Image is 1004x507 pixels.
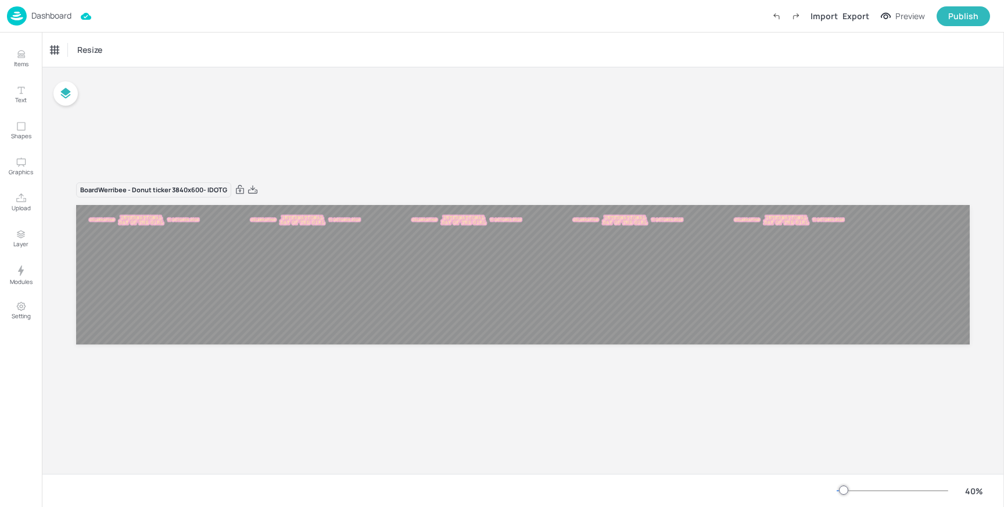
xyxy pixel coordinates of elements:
[842,10,869,22] div: Export
[31,12,71,20] p: Dashboard
[874,8,932,25] button: Preview
[895,10,925,23] div: Preview
[247,214,363,226] img: img
[75,44,105,56] span: Resize
[86,214,202,226] img: img
[948,10,978,23] div: Publish
[731,214,847,226] img: img
[570,214,686,226] img: img
[408,214,525,226] img: img
[937,6,990,26] button: Publish
[76,182,231,198] div: Board Werribee - Donut ticker 3840x600- IDOTG
[766,6,786,26] label: Undo (Ctrl + Z)
[811,10,838,22] div: Import
[960,485,988,497] div: 40 %
[7,6,27,26] img: logo-86c26b7e.jpg
[786,6,806,26] label: Redo (Ctrl + Y)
